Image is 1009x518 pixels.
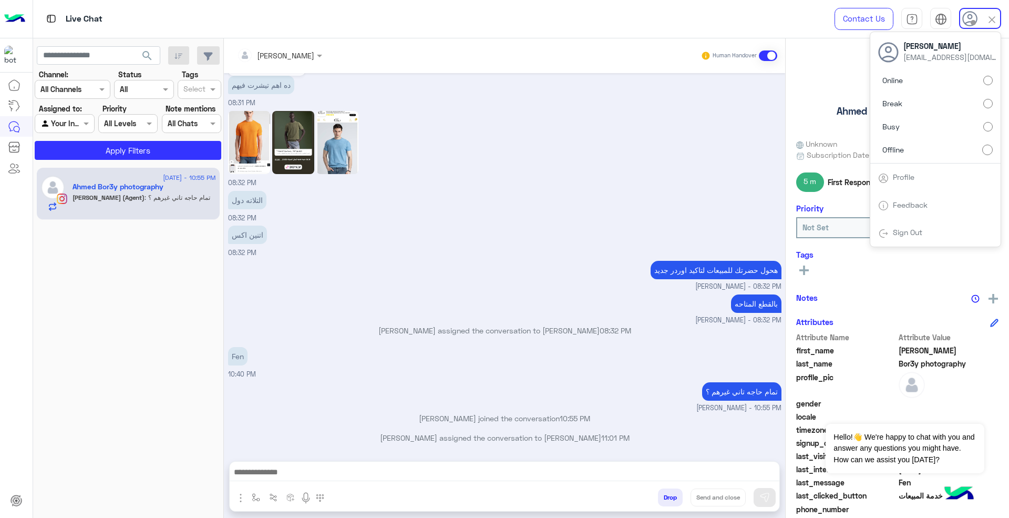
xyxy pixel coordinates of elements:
img: tab [878,200,889,211]
input: Online [983,76,993,85]
span: last_name [796,358,897,369]
img: select flow [252,493,260,502]
span: Break [882,98,902,109]
label: Note mentions [166,103,215,114]
button: Send and close [691,489,746,506]
button: search [135,46,160,69]
img: tab [878,173,889,184]
a: Feedback [893,200,928,209]
p: 12/8/2025, 8:32 PM [651,261,781,279]
span: [PERSON_NAME] - 10:55 PM [696,403,781,413]
img: add [989,294,998,303]
img: Instagram [57,194,67,204]
a: Contact Us [835,8,893,30]
label: Channel: [39,69,68,80]
button: create order [282,489,300,506]
img: Image [316,111,358,174]
span: 08:32 PM [228,249,256,257]
span: gender [796,398,897,409]
span: Bor3y photography [899,358,999,369]
span: 11:01 PM [601,433,630,442]
span: signup_date [796,438,897,449]
p: [PERSON_NAME] assigned the conversation to [PERSON_NAME] [228,432,781,443]
input: Offline [982,145,993,155]
span: Ahmed [899,345,999,356]
img: create order [286,493,295,502]
span: Busy [882,121,900,132]
span: [DATE] - 10:55 PM [163,173,215,182]
label: Priority [102,103,127,114]
span: timezone [796,424,897,435]
label: Status [118,69,141,80]
span: null [899,504,999,515]
div: Select [182,83,205,97]
span: تمام حاجه تاني غيرهم ؟ [145,194,210,201]
small: Human Handover [713,52,757,60]
a: Sign Out [893,228,922,237]
label: Tags [182,69,198,80]
button: Trigger scenario [265,489,282,506]
img: Image [228,111,270,174]
span: Attribute Name [796,332,897,343]
img: tab [45,12,58,25]
p: 12/8/2025, 10:40 PM [228,347,248,365]
p: 12/8/2025, 8:31 PM [228,76,294,94]
img: defaultAdmin.png [899,372,925,398]
span: null [899,398,999,409]
span: 5 m [796,172,824,191]
span: last_visited_flow [796,451,897,462]
input: Busy [983,122,993,131]
p: 12/8/2025, 8:32 PM [228,226,267,244]
span: profile_pic [796,372,897,396]
span: locale [796,411,897,422]
label: Assigned to: [39,103,82,114]
h6: Notes [796,293,818,302]
span: Attribute Value [899,332,999,343]
button: Drop [658,489,683,506]
span: phone_number [796,504,897,515]
span: Fen [899,477,999,488]
span: 08:32 PM [228,179,256,187]
h6: Priority [796,204,823,213]
img: 713415422032625 [4,46,23,65]
span: 08:32 PM [228,214,256,222]
span: Subscription Date : [DATE] [807,149,898,160]
p: 12/8/2025, 8:32 PM [228,191,266,209]
span: 08:32 PM [600,326,631,335]
img: defaultAdmin.png [41,176,65,199]
span: Online [882,75,903,86]
a: Profile [893,172,914,181]
input: Break [983,99,993,108]
span: [PERSON_NAME] (Agent) [73,194,145,201]
span: first_name [796,345,897,356]
span: [PERSON_NAME] - 08:32 PM [695,316,781,326]
h5: Ahmed Bor3y photography [73,182,163,191]
img: tab [878,228,889,239]
span: last_clicked_button [796,490,897,501]
img: Image [272,111,314,174]
img: send voice note [300,492,312,504]
button: select flow [248,489,265,506]
span: 10:55 PM [560,414,590,423]
span: last_interaction [796,464,897,475]
img: Logo [4,8,25,30]
a: tab [901,8,922,30]
h6: Tags [796,250,998,259]
p: [PERSON_NAME] assigned the conversation to [PERSON_NAME] [228,325,781,336]
span: 08:31 PM [228,99,255,107]
span: Hello!👋 We're happy to chat with you and answer any questions you might have. How can we assist y... [826,424,984,473]
span: last_message [796,477,897,488]
button: Apply Filters [35,141,221,160]
img: make a call [316,494,324,502]
p: 12/8/2025, 8:32 PM [731,294,781,313]
span: 10:40 PM [228,370,256,378]
img: Trigger scenario [269,493,277,502]
p: [PERSON_NAME] joined the conversation [228,413,781,424]
span: [EMAIL_ADDRESS][DOMAIN_NAME] [903,52,998,63]
img: send attachment [234,492,247,504]
img: tab [906,13,918,25]
p: 12/8/2025, 10:55 PM [702,382,781,401]
span: Unknown [796,138,837,149]
span: خدمة المبيعات [899,490,999,501]
h6: Attributes [796,317,833,327]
